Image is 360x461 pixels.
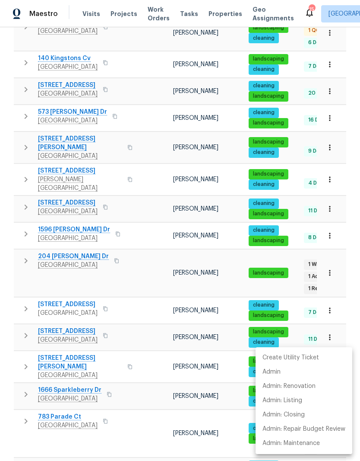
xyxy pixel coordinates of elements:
p: Admin [262,368,281,377]
p: Create Utility Ticket [262,353,319,362]
p: Admin: Listing [262,396,302,405]
p: Admin: Closing [262,410,305,419]
p: Admin: Repair Budget Review [262,425,345,434]
p: Admin: Maintenance [262,439,320,448]
p: Admin: Renovation [262,382,316,391]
